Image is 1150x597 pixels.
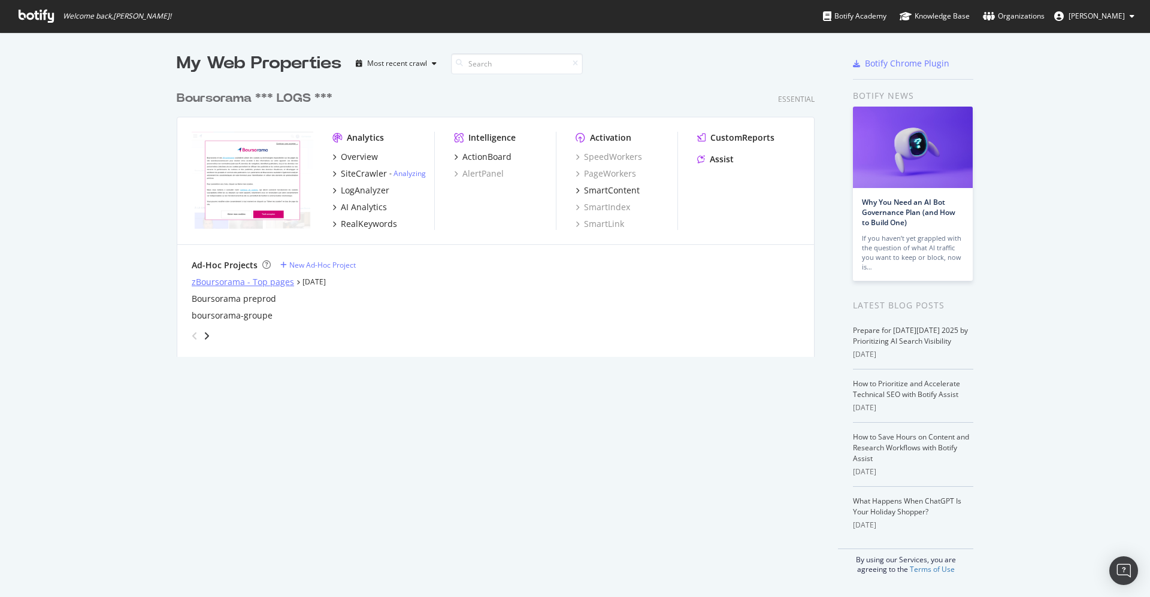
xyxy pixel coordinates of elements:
div: Activation [590,132,631,144]
div: Botify Academy [823,10,886,22]
div: SiteCrawler [341,168,387,180]
div: Latest Blog Posts [853,299,973,312]
div: CustomReports [710,132,774,144]
a: boursorama-groupe [192,310,273,322]
a: ActionBoard [454,151,512,163]
a: zBoursorama - Top pages [192,276,294,288]
a: SmartIndex [576,201,630,213]
div: My Web Properties [177,51,341,75]
div: Knowledge Base [900,10,970,22]
button: Most recent crawl [351,54,441,73]
div: [DATE] [853,349,973,360]
div: Assist [710,153,734,165]
div: Botify news [853,89,973,102]
div: Essential [778,94,815,104]
div: - [389,168,426,178]
a: How to Prioritize and Accelerate Technical SEO with Botify Assist [853,378,960,399]
div: Intelligence [468,132,516,144]
a: Terms of Use [910,564,955,574]
div: RealKeywords [341,218,397,230]
div: New Ad-Hoc Project [289,260,356,270]
input: Search [451,53,583,74]
img: Why You Need an AI Bot Governance Plan (and How to Build One) [853,107,973,188]
div: Most recent crawl [367,60,427,67]
div: AI Analytics [341,201,387,213]
a: Analyzing [394,168,426,178]
a: Botify Chrome Plugin [853,57,949,69]
a: Prepare for [DATE][DATE] 2025 by Prioritizing AI Search Visibility [853,325,968,346]
a: LogAnalyzer [332,184,389,196]
span: Welcome back, [PERSON_NAME] ! [63,11,171,21]
div: Overview [341,151,378,163]
button: [PERSON_NAME] [1045,7,1144,26]
div: grid [177,75,824,357]
a: SiteCrawler- Analyzing [332,168,426,180]
a: SmartLink [576,218,624,230]
a: Overview [332,151,378,163]
img: boursorama.com [192,132,313,229]
div: SmartContent [584,184,640,196]
div: Open Intercom Messenger [1109,556,1138,585]
a: Why You Need an AI Bot Governance Plan (and How to Build One) [862,197,955,228]
div: Analytics [347,132,384,144]
a: RealKeywords [332,218,397,230]
div: angle-left [187,326,202,346]
div: [DATE] [853,466,973,477]
a: CustomReports [697,132,774,144]
a: New Ad-Hoc Project [280,260,356,270]
div: Ad-Hoc Projects [192,259,258,271]
a: PageWorkers [576,168,636,180]
a: SpeedWorkers [576,151,642,163]
a: Boursorama preprod [192,293,276,305]
div: LogAnalyzer [341,184,389,196]
div: [DATE] [853,520,973,531]
div: ActionBoard [462,151,512,163]
div: angle-right [202,330,211,342]
a: AlertPanel [454,168,504,180]
a: How to Save Hours on Content and Research Workflows with Botify Assist [853,432,969,463]
div: By using our Services, you are agreeing to the [838,548,973,574]
span: Emmanuelle Cariou [1069,11,1125,21]
a: What Happens When ChatGPT Is Your Holiday Shopper? [853,496,961,517]
a: [DATE] [302,277,326,287]
div: If you haven’t yet grappled with the question of what AI traffic you want to keep or block, now is… [862,234,964,272]
div: [DATE] [853,402,973,413]
a: SmartContent [576,184,640,196]
div: Organizations [983,10,1045,22]
a: AI Analytics [332,201,387,213]
a: Assist [697,153,734,165]
div: Botify Chrome Plugin [865,57,949,69]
